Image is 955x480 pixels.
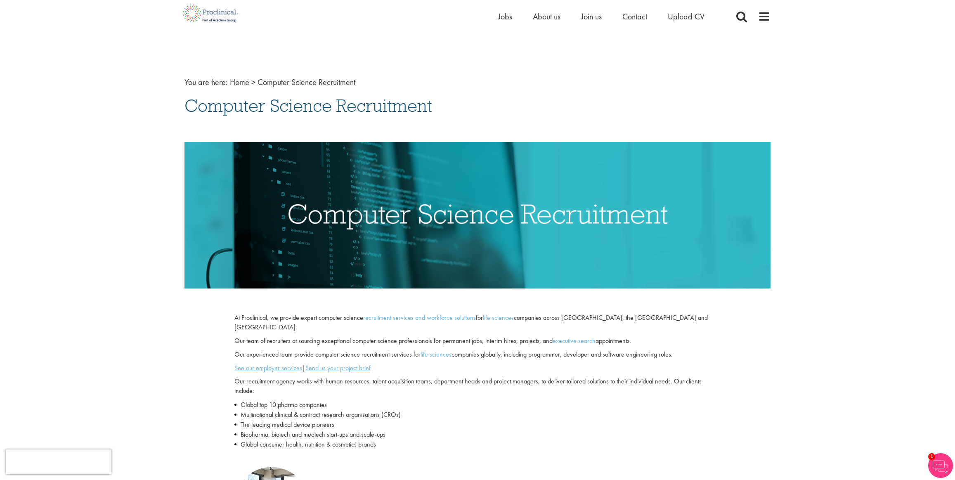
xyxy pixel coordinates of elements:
p: | [234,364,721,373]
span: Our team of recruiters at sourcing exceptional computer science professionals for permanent jobs [234,336,482,345]
li: Global top 10 pharma companies [234,400,721,410]
a: Join us [581,11,602,22]
iframe: reCAPTCHA [6,449,111,474]
a: executive search [553,336,596,345]
li: Biopharma, biotech and medtech start-ups and scale-ups [234,430,721,440]
a: About us [533,11,560,22]
span: appointments. [596,336,631,345]
a: Jobs [498,11,512,22]
a: recruitment services and workforce solutions [363,313,476,322]
p: Our experienced team provide computer science recruitment services for companies globally, includ... [234,350,721,359]
span: 1 [928,453,935,460]
a: life sciences [483,313,514,322]
a: life sciences [421,350,451,359]
li: Multinational clinical & contract research organisations (CROs) [234,410,721,420]
img: Chatbot [928,453,953,478]
span: > [251,77,255,87]
p: Our recruitment agency works with human resources, talent acquisition teams, department heads and... [234,377,721,396]
a: Send us your project brief [305,364,371,372]
li: Global consumer health, nutrition & cosmetics brands [234,440,721,449]
a: Upload CV [668,11,704,22]
a: See our employer services [234,364,302,372]
img: Computer Science Recruitment [184,142,771,288]
a: breadcrumb link [230,77,249,87]
span: Computer Science Recruitment [184,95,432,117]
p: At Proclinical, we provide expert computer science for companies across [GEOGRAPHIC_DATA], the [G... [234,313,721,332]
a: Contact [622,11,647,22]
span: Computer Science Recruitment [258,77,355,87]
li: The leading medical device pioneers [234,420,721,430]
span: , interim hires, projects, and [482,336,553,345]
span: You are here: [184,77,228,87]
